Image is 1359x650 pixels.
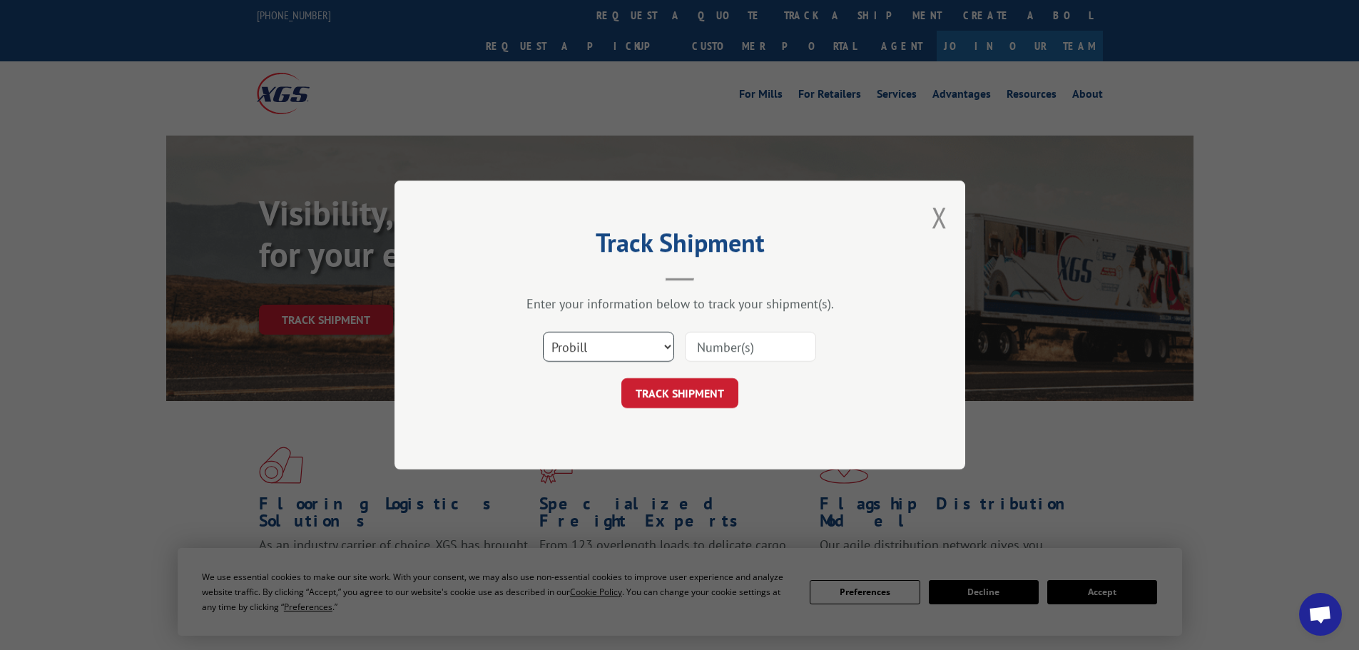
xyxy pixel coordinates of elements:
[932,198,947,236] button: Close modal
[466,233,894,260] h2: Track Shipment
[685,332,816,362] input: Number(s)
[466,295,894,312] div: Enter your information below to track your shipment(s).
[1299,593,1342,636] div: Open chat
[621,378,738,408] button: TRACK SHIPMENT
